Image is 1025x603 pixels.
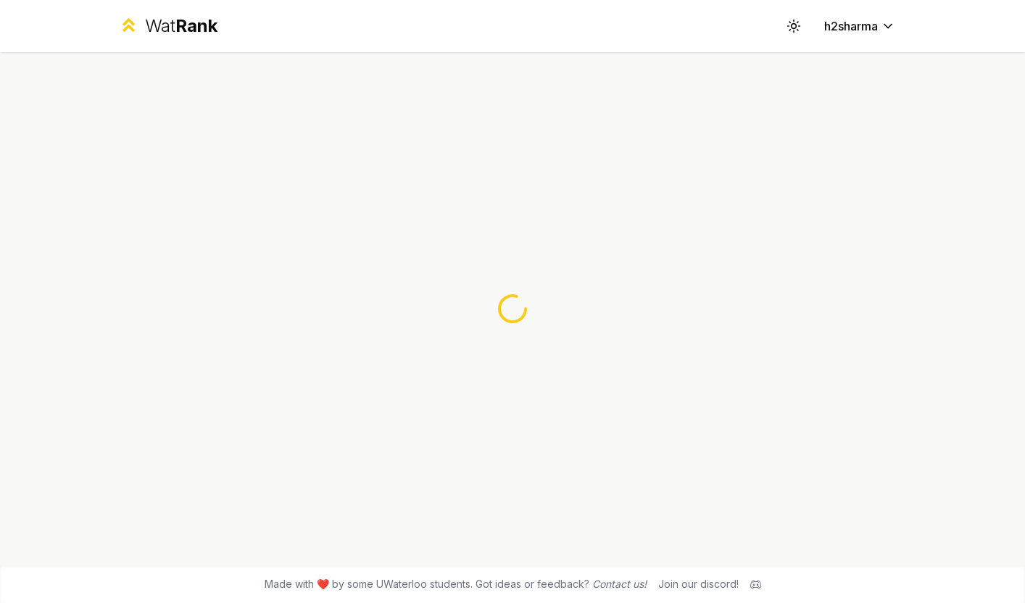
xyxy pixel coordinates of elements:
[824,17,878,35] span: h2sharma
[175,15,217,36] span: Rank
[265,577,647,591] span: Made with ❤️ by some UWaterloo students. Got ideas or feedback?
[658,577,739,591] div: Join our discord!
[145,14,217,38] div: Wat
[813,13,907,39] button: h2sharma
[592,578,647,590] a: Contact us!
[118,14,217,38] a: WatRank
